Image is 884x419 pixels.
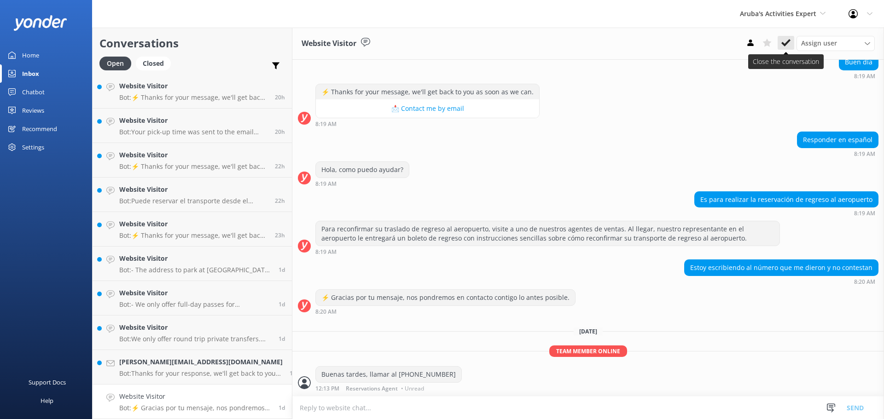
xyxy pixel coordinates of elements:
[41,391,53,410] div: Help
[316,99,539,118] button: 📩 Contact me by email
[839,54,878,70] div: Buen dia
[119,357,283,367] h4: [PERSON_NAME][EMAIL_ADDRESS][DOMAIN_NAME]
[119,266,272,274] p: Bot: - The address to park at [GEOGRAPHIC_DATA] is: [GEOGRAPHIC_DATA], [GEOGRAPHIC_DATA]. - The m...
[22,83,45,101] div: Chatbot
[574,327,603,335] span: [DATE]
[93,281,292,316] a: Website VisitorBot:- We only offer full-day passes for [GEOGRAPHIC_DATA], but you can enjoy the i...
[119,150,268,160] h4: Website Visitor
[136,57,171,70] div: Closed
[797,36,875,51] div: Assign User
[119,253,272,264] h4: Website Visitor
[316,162,409,178] div: Hola, como puedo ayudar?
[279,335,285,343] span: 10:37am 16-Aug-2025 (UTC -04:00) America/Caracas
[22,64,39,83] div: Inbox
[316,367,461,382] div: Buenas tardes, llamar al [PHONE_NUMBER]
[93,212,292,247] a: Website VisitorBot:⚡ Thanks for your message, we'll get back to you as soon as we can.23h
[119,335,272,343] p: Bot: We only offer round trip private transfers. You can view availability and book a Roundtrip P...
[93,350,292,385] a: [PERSON_NAME][EMAIL_ADDRESS][DOMAIN_NAME]Bot:Thanks for your response, we'll get back to you as s...
[316,290,575,305] div: ⚡ Gracias por tu mensaje, nos pondremos en contacto contigo lo antes posible.
[93,316,292,350] a: Website VisitorBot:We only offer round trip private transfers. You can view availability and book...
[119,300,272,309] p: Bot: - We only offer full-day passes for [GEOGRAPHIC_DATA], but you can enjoy the island for as l...
[315,121,337,127] strong: 8:19 AM
[119,288,272,298] h4: Website Visitor
[275,128,285,136] span: 03:17pm 16-Aug-2025 (UTC -04:00) America/Caracas
[119,128,268,136] p: Bot: Your pick-up time was sent to the email used to book your tour. Please check your spam folde...
[93,178,292,212] a: Website VisitorBot:Puede reservar el transporte desde el aeropuerto al hotel a través de nuestro ...
[14,15,67,30] img: yonder-white-logo.png
[29,373,66,391] div: Support Docs
[119,115,268,126] h4: Website Visitor
[315,121,540,127] div: 08:19am 16-Aug-2025 (UTC -04:00) America/Caracas
[315,249,337,255] strong: 8:19 AM
[684,278,878,285] div: 08:20am 16-Aug-2025 (UTC -04:00) America/Caracas
[549,345,627,357] span: Team member online
[694,210,878,216] div: 08:19am 16-Aug-2025 (UTC -04:00) America/Caracas
[93,143,292,178] a: Website VisitorBot:⚡ Thanks for your message, we'll get back to you as soon as we can.22h
[839,73,878,79] div: 08:19am 16-Aug-2025 (UTC -04:00) America/Caracas
[119,184,268,195] h4: Website Visitor
[99,34,285,52] h2: Conversations
[401,386,424,391] span: • Unread
[275,197,285,205] span: 01:55pm 16-Aug-2025 (UTC -04:00) America/Caracas
[119,162,268,171] p: Bot: ⚡ Thanks for your message, we'll get back to you as soon as we can.
[854,211,875,216] strong: 8:19 AM
[119,369,283,378] p: Bot: Thanks for your response, we'll get back to you as soon as we can during opening hours.
[93,74,292,109] a: Website VisitorBot:⚡ Thanks for your message, we'll get back to you as soon as we can.20h
[275,162,285,170] span: 02:04pm 16-Aug-2025 (UTC -04:00) America/Caracas
[99,57,131,70] div: Open
[315,181,337,187] strong: 8:19 AM
[279,300,285,308] span: 10:59am 16-Aug-2025 (UTC -04:00) America/Caracas
[315,309,337,315] strong: 8:20 AM
[279,404,285,412] span: 08:20am 16-Aug-2025 (UTC -04:00) America/Caracas
[275,231,285,239] span: 12:58pm 16-Aug-2025 (UTC -04:00) America/Caracas
[93,247,292,281] a: Website VisitorBot:- The address to park at [GEOGRAPHIC_DATA] is: [GEOGRAPHIC_DATA], [GEOGRAPHIC_...
[316,84,539,100] div: ⚡ Thanks for your message, we'll get back to you as soon as we can.
[302,38,356,50] h3: Website Visitor
[22,101,44,120] div: Reviews
[93,109,292,143] a: Website VisitorBot:Your pick-up time was sent to the email used to book your tour. Please check y...
[275,93,285,101] span: 04:02pm 16-Aug-2025 (UTC -04:00) America/Caracas
[119,197,268,205] p: Bot: Puede reservar el transporte desde el aeropuerto al hotel a través de nuestro sistema de res...
[119,322,272,333] h4: Website Visitor
[119,219,268,229] h4: Website Visitor
[22,46,39,64] div: Home
[119,231,268,240] p: Bot: ⚡ Thanks for your message, we'll get back to you as soon as we can.
[315,308,576,315] div: 08:20am 16-Aug-2025 (UTC -04:00) America/Caracas
[316,221,779,246] div: Para reconfirmar su traslado de regreso al aeropuerto, visite a uno de nuestros agentes de ventas...
[22,138,44,156] div: Settings
[119,93,268,102] p: Bot: ⚡ Thanks for your message, we'll get back to you as soon as we can.
[136,58,175,68] a: Closed
[99,58,136,68] a: Open
[801,38,837,48] span: Assign user
[119,404,272,412] p: Bot: ⚡ Gracias por tu mensaje, nos pondremos en contacto contigo lo antes posible.
[315,248,780,255] div: 08:19am 16-Aug-2025 (UTC -04:00) America/Caracas
[279,266,285,274] span: 11:35am 16-Aug-2025 (UTC -04:00) America/Caracas
[695,192,878,207] div: Es para realizar la reservación de regreso al aeropuerto
[740,9,816,18] span: Aruba's Activities Expert
[93,385,292,419] a: Website VisitorBot:⚡ Gracias por tu mensaje, nos pondremos en contacto contigo lo antes posible.1d
[346,386,398,391] span: Reservations Agent
[290,369,296,377] span: 10:34am 16-Aug-2025 (UTC -04:00) America/Caracas
[119,391,272,402] h4: Website Visitor
[685,260,878,276] div: Estoy escribiendo al número que me dieron y no contestan
[854,279,875,285] strong: 8:20 AM
[119,81,268,91] h4: Website Visitor
[315,180,409,187] div: 08:19am 16-Aug-2025 (UTC -04:00) America/Caracas
[854,151,875,157] strong: 8:19 AM
[22,120,57,138] div: Recommend
[797,150,878,157] div: 08:19am 16-Aug-2025 (UTC -04:00) America/Caracas
[797,132,878,148] div: Responder en español
[315,386,339,391] strong: 12:13 PM
[854,74,875,79] strong: 8:19 AM
[315,385,462,391] div: 12:13pm 17-Aug-2025 (UTC -04:00) America/Caracas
